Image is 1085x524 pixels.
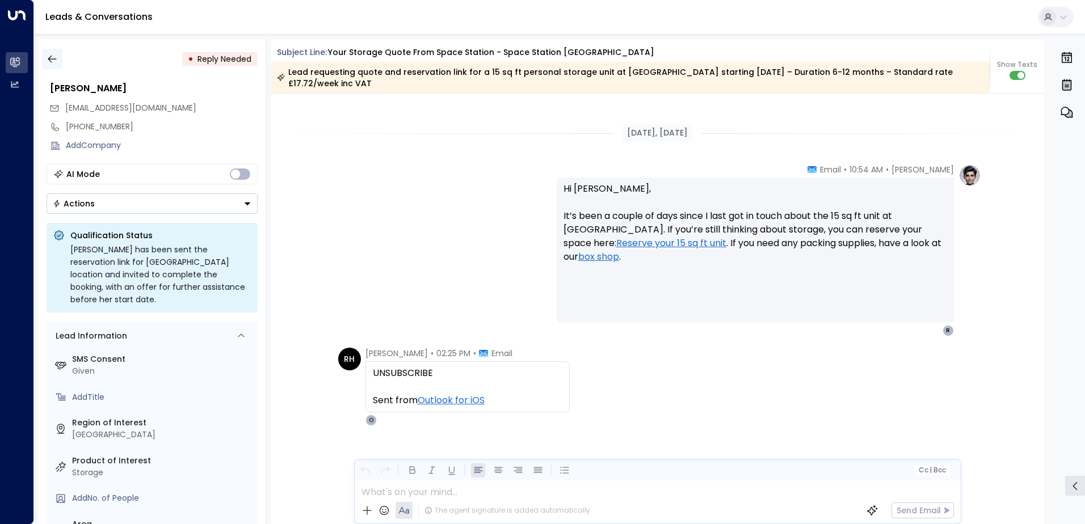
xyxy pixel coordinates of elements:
span: 02:25 PM [436,348,470,359]
div: AddCompany [66,140,258,151]
img: profile-logo.png [958,164,981,187]
div: Given [72,365,253,377]
span: Email [491,348,512,359]
a: Leads & Conversations [45,10,153,23]
div: [GEOGRAPHIC_DATA] [72,429,253,441]
span: | [930,466,932,474]
div: RH [338,348,361,370]
span: Subject Line: [277,47,327,58]
div: [PHONE_NUMBER] [66,121,258,133]
span: • [886,164,889,175]
span: [PERSON_NAME] [891,164,954,175]
span: Email [820,164,841,175]
a: Outlook for iOS [418,394,485,407]
div: Actions [53,198,95,209]
button: Cc|Bcc [914,465,950,476]
label: Product of Interest [72,455,253,467]
label: SMS Consent [72,353,253,365]
p: Hi [PERSON_NAME], It’s been a couple of days since I last got in touch about the 15 sq ft unit at... [563,182,947,277]
div: • [188,49,194,69]
div: Sent from [373,380,562,407]
div: The agent signature is added automatically [424,505,590,515]
span: Show Texts [997,60,1037,70]
div: R [943,325,954,336]
div: Your storage quote from Space Station - Space Station [GEOGRAPHIC_DATA] [328,47,654,58]
span: [PERSON_NAME] [365,348,428,359]
span: • [473,348,476,359]
div: AddTitle [72,391,253,403]
div: Lead Information [52,330,127,342]
label: Region of Interest [72,417,253,429]
span: Cc Bcc [918,466,945,474]
div: AddNo. of People [72,492,253,504]
button: Actions [47,193,258,214]
div: Lead requesting quote and reservation link for a 15 sq ft personal storage unit at [GEOGRAPHIC_DA... [277,66,983,89]
div: [PERSON_NAME] has been sent the reservation link for [GEOGRAPHIC_DATA] location and invited to co... [70,243,251,306]
div: [DATE], [DATE] [623,125,692,141]
span: • [431,348,434,359]
div: Storage [72,467,253,479]
button: Redo [378,463,392,477]
a: Reserve your 15 sq ft unit [616,236,726,250]
div: Button group with a nested menu [47,193,258,214]
span: 10:54 AM [850,164,883,175]
button: Undo [358,463,372,477]
a: box shop [578,250,619,264]
div: AI Mode [66,168,100,180]
span: rohenahanif@hotmail.com [65,102,196,114]
span: Reply Needed [197,53,251,65]
div: O [365,415,377,426]
span: • [844,164,847,175]
p: Qualification Status [70,230,251,241]
div: [PERSON_NAME] [50,82,258,95]
div: UNSUBSCRIBE [373,366,562,380]
span: [EMAIL_ADDRESS][DOMAIN_NAME] [65,102,196,113]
